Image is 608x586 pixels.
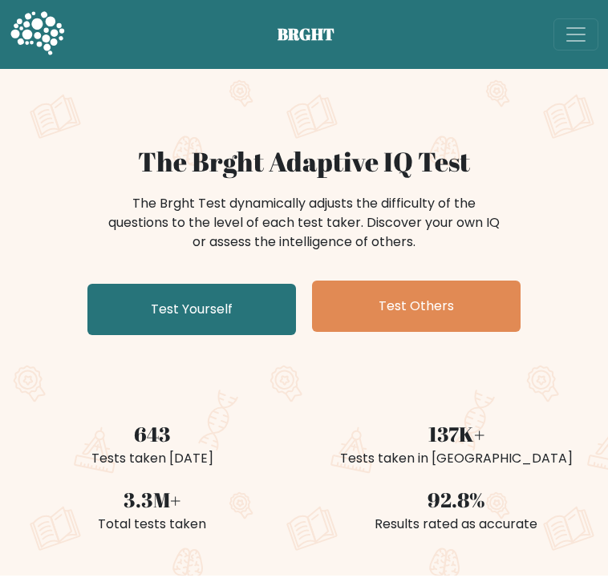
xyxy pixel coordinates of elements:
[87,284,296,335] a: Test Yourself
[103,194,505,252] div: The Brght Test dynamically adjusts the difficulty of the questions to the level of each test take...
[278,22,355,46] span: BRGHT
[10,484,294,515] div: 3.3M+
[553,18,598,51] button: Toggle navigation
[314,418,598,449] div: 137K+
[312,281,521,332] a: Test Others
[10,418,294,449] div: 643
[314,449,598,468] div: Tests taken in [GEOGRAPHIC_DATA]
[10,515,294,534] div: Total tests taken
[10,146,598,178] h1: The Brght Adaptive IQ Test
[314,484,598,515] div: 92.8%
[314,515,598,534] div: Results rated as accurate
[10,449,294,468] div: Tests taken [DATE]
